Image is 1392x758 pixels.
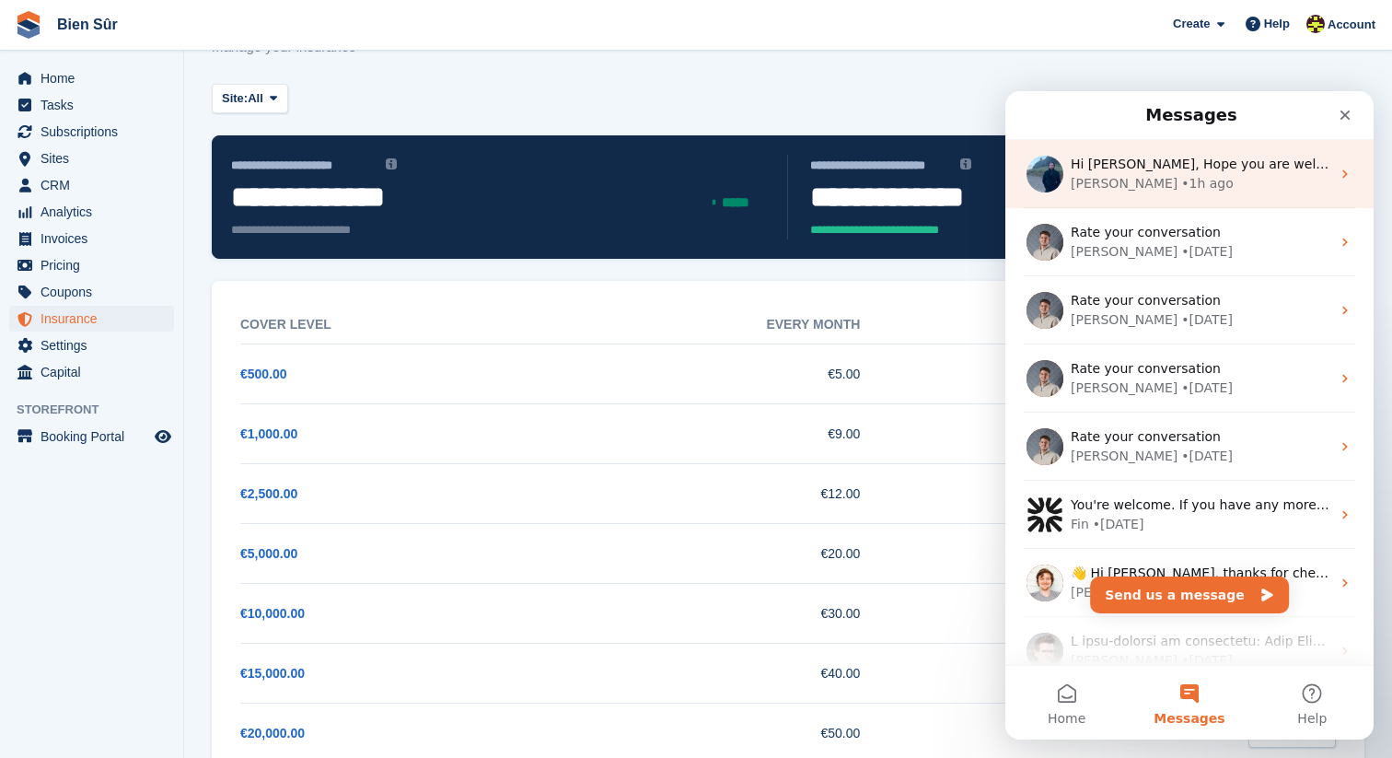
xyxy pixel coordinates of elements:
div: • [DATE] [176,287,227,307]
span: Storefront [17,401,183,419]
img: stora-icon-8386f47178a22dfd0bd8f6a31ec36ba5ce8667c1dd55bd0f319d3a0aa187defe.svg [15,11,42,39]
span: Sites [41,146,151,171]
div: • [DATE] [176,560,227,579]
span: Insurance [41,306,151,332]
td: €15.00 [897,344,1225,403]
div: Fin [65,424,84,443]
img: Profile image for Bradley [21,133,58,169]
img: Profile image for Steven [21,542,58,578]
img: icon-info-grey-7440780725fd019a000dd9b08b2336e03edf1995a4989e88bcd33f0948082b44.svg [960,158,971,169]
a: Preview store [152,426,174,448]
td: €9.00 [569,403,898,463]
td: €5.00 [569,344,898,403]
span: 👋 Hi [PERSON_NAME], thanks for checking out our latest feature for managing your sales pipeline. ... [65,474,1107,489]
a: menu [9,252,174,278]
a: €2,500.00 [240,486,297,501]
span: Help [1264,15,1290,33]
span: Account [1328,16,1375,34]
span: Rate your conversation [65,202,215,216]
span: Rate your conversation [65,338,215,353]
span: Capital [41,359,151,385]
td: €20.00 [569,523,898,583]
td: €12.00 [569,463,898,523]
span: CRM [41,172,151,198]
a: menu [9,279,174,305]
td: Not Set [897,403,1225,463]
td: Not Set [897,583,1225,643]
th: Every month [569,306,898,344]
span: Rate your conversation [65,270,215,285]
span: Coupons [41,279,151,305]
th: Every 3 months [897,306,1225,344]
span: Hi [PERSON_NAME], Hope you are well. The 240px would be recommended for that particular section, ... [65,65,1233,80]
button: Site: All [212,84,288,114]
img: icon-info-grey-7440780725fd019a000dd9b08b2336e03edf1995a4989e88bcd33f0948082b44.svg [386,158,397,169]
iframe: Intercom live chat [1005,91,1374,740]
span: Settings [41,332,151,358]
td: Not Set [897,523,1225,583]
a: menu [9,65,174,91]
div: [PERSON_NAME] [65,219,172,239]
div: [PERSON_NAME] [65,492,172,511]
div: • [DATE] [176,151,227,170]
a: €1,000.00 [240,426,297,441]
td: €40.00 [569,643,898,703]
div: [PERSON_NAME] [65,151,172,170]
a: menu [9,146,174,171]
span: Help [292,621,321,634]
span: Subscriptions [41,119,151,145]
td: Not Set [897,643,1225,703]
span: Invoices [41,226,151,251]
span: You're welcome. If you have any more questions or need further assistance, feel free to ask. [65,406,660,421]
div: [PERSON_NAME] [65,83,172,102]
a: menu [9,199,174,225]
a: menu [9,424,174,449]
div: [PERSON_NAME] [65,356,172,375]
span: Booking Portal [41,424,151,449]
button: Messages [122,575,245,648]
a: menu [9,332,174,358]
img: Profile image for David [21,473,58,510]
div: • [DATE] [176,219,227,239]
a: menu [9,359,174,385]
span: Home [41,65,151,91]
div: • [DATE] [87,424,139,443]
a: €500.00 [240,367,287,381]
button: Send us a message [85,485,284,522]
img: Profile image for Bradley [21,337,58,374]
span: Rate your conversation [65,134,215,148]
img: Profile image for Bradley [21,201,58,238]
span: Messages [148,621,219,634]
a: Bien Sûr [50,9,125,40]
span: Tasks [41,92,151,118]
th: Cover Level [240,306,569,344]
div: [PERSON_NAME] [65,287,172,307]
div: [PERSON_NAME] [65,560,172,579]
a: €20,000.00 [240,726,305,741]
span: Pricing [41,252,151,278]
img: Marie Tran [1306,15,1325,33]
a: €5,000.00 [240,546,297,561]
span: Home [42,621,80,634]
td: €30.00 [569,583,898,643]
div: • 1h ago [176,83,228,102]
div: • [DATE] [176,356,227,375]
button: Help [246,575,368,648]
a: menu [9,119,174,145]
span: Create [1173,15,1210,33]
a: €10,000.00 [240,606,305,621]
a: menu [9,226,174,251]
img: Profile image for Bradley [21,269,58,306]
img: Profile image for Fin [21,405,58,442]
a: menu [9,172,174,198]
span: Site: [222,89,248,108]
a: menu [9,306,174,332]
span: All [248,89,263,108]
td: Not Set [897,463,1225,523]
a: menu [9,92,174,118]
span: Analytics [41,199,151,225]
a: €15,000.00 [240,666,305,681]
